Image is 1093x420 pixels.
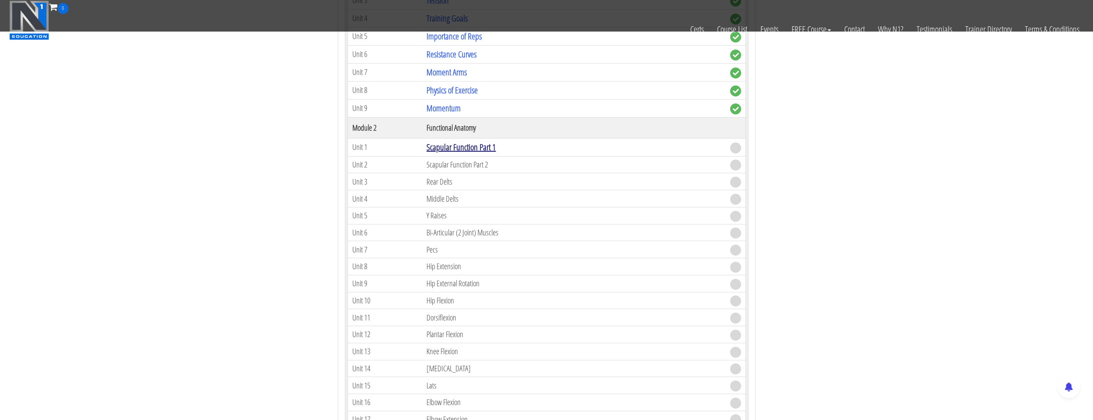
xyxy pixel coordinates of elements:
a: FREE Course [785,14,838,45]
td: Unit 9 [348,99,422,117]
span: complete [730,68,741,78]
img: n1-education [9,0,49,40]
td: Middle Delts [422,190,725,207]
td: Unit 6 [348,45,422,63]
span: complete [730,103,741,114]
span: complete [730,50,741,61]
td: Unit 2 [348,156,422,173]
a: Resistance Curves [426,48,477,60]
a: Testimonials [910,14,959,45]
td: Dorsiflexion [422,309,725,326]
a: 0 [49,1,68,13]
th: Functional Anatomy [422,117,725,138]
td: Y Raises [422,207,725,224]
a: Moment Arms [426,66,467,78]
td: Unit 10 [348,292,422,309]
td: Unit 12 [348,326,422,343]
td: Unit 15 [348,377,422,394]
td: Unit 11 [348,309,422,326]
th: Module 2 [348,117,422,138]
td: Plantar Flexion [422,326,725,343]
td: Unit 1 [348,138,422,156]
td: Elbow Flexion [422,394,725,411]
td: Hip External Rotation [422,275,725,292]
a: Scapular Function Part 1 [426,141,496,153]
a: Terms & Conditions [1018,14,1086,45]
a: Momentum [426,102,461,114]
td: Bi-Articular (2 Joint) Muscles [422,224,725,241]
td: Hip Extension [422,258,725,275]
a: Events [754,14,785,45]
td: Unit 4 [348,190,422,207]
td: Unit 13 [348,343,422,360]
a: Trainer Directory [959,14,1018,45]
td: Unit 7 [348,63,422,81]
a: Physics of Exercise [426,84,478,96]
a: Why N1? [871,14,910,45]
td: Unit 5 [348,207,422,224]
td: Knee Flexion [422,343,725,360]
td: Pecs [422,241,725,258]
a: Course List [710,14,754,45]
a: Contact [838,14,871,45]
td: Scapular Function Part 2 [422,156,725,173]
span: complete [730,85,741,96]
td: Unit 3 [348,173,422,190]
td: Unit 8 [348,258,422,275]
td: Unit 9 [348,275,422,292]
td: Lats [422,377,725,394]
td: Unit 8 [348,81,422,99]
td: Unit 14 [348,360,422,377]
td: Unit 7 [348,241,422,258]
td: Rear Delts [422,173,725,190]
td: Unit 16 [348,394,422,411]
span: 0 [57,3,68,14]
a: Certs [684,14,710,45]
td: [MEDICAL_DATA] [422,360,725,377]
td: Unit 6 [348,224,422,241]
td: Hip Flexion [422,292,725,309]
